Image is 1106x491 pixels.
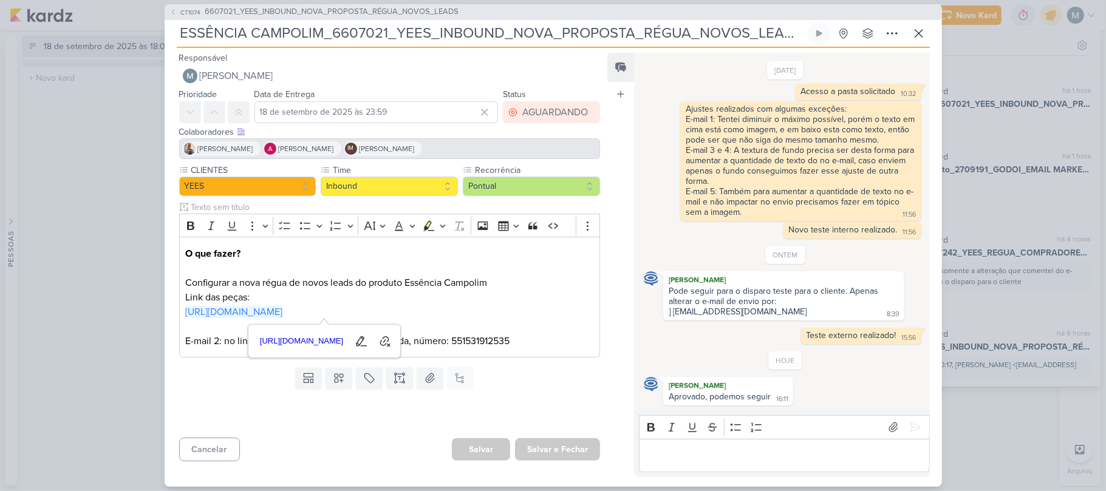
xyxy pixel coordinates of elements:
div: Editor toolbar [639,415,929,439]
div: Isabella Machado Guimarães [345,143,357,155]
img: Mariana Amorim [183,69,197,83]
div: Aprovado, podemos seguir [669,391,771,402]
img: Caroline Traven De Andrade [644,377,658,391]
div: Ajustes realizados com algumas exceções: [686,104,915,114]
button: [PERSON_NAME] [179,65,601,87]
input: Texto sem título [189,201,601,214]
div: 15:56 [902,333,917,343]
img: Alessandra Gomes [264,143,276,155]
label: Data de Entrega [254,89,315,100]
img: Caroline Traven De Andrade [644,271,658,286]
p: IM [348,146,354,152]
div: 11:56 [903,210,917,220]
p: Configurar a nova régua de novos leads do produto Essência Campolim Link das peças: E-mail 2: no ... [185,246,593,348]
label: Status [503,89,526,100]
button: AGUARDANDO [503,101,600,123]
div: E-mail 3 e 4: A textura de fundo precisa ser desta forma para aumentar a quantidade de texto do n... [686,145,915,186]
div: Editor editing area: main [639,439,929,472]
div: Ligar relógio [814,29,824,38]
a: [URL][DOMAIN_NAME] [256,332,348,351]
label: CLIENTES [190,164,316,177]
input: Select a date [254,101,499,123]
span: [PERSON_NAME] [279,143,334,154]
label: Responsável [179,53,228,63]
div: E-mail 1: Tentei diminuir o máximo possível, porém o texto em cima está como imagem, e em baixo e... [686,114,915,145]
div: 16:11 [776,394,788,404]
span: [PERSON_NAME] [200,69,273,83]
div: 8:39 [887,310,899,319]
label: Recorrência [474,164,600,177]
input: Kard Sem Título [177,22,806,44]
label: Time [332,164,458,177]
span: [PERSON_NAME] [198,143,253,154]
div: AGUARDANDO [522,105,588,120]
div: Editor toolbar [179,214,601,237]
div: Colaboradores [179,126,601,138]
div: Pode seguir para o disparo teste para o cliente. Apenas alterar o e-mail de envio por: [669,286,898,306]
span: [URL][DOMAIN_NAME] [256,334,347,348]
div: Editor editing area: main [179,237,601,357]
strong: O que fazer? [185,248,241,260]
div: ] [EMAIL_ADDRESS][DOMAIN_NAME] [669,306,807,317]
div: [PERSON_NAME] [666,274,901,286]
button: YEES [179,177,316,196]
a: [URL][DOMAIN_NAME] [185,306,282,318]
div: Acesso a pasta solicitado [801,86,896,97]
button: Inbound [321,177,458,196]
div: Teste externo realizado! [807,330,896,340]
div: [PERSON_NAME] [666,379,791,391]
button: Pontual [463,177,600,196]
label: Prioridade [179,89,217,100]
div: 11:56 [903,228,917,237]
div: E-mail 5: Também para aumentar a quantidade de texto no e-mail e não impactar no envio precisamos... [686,186,913,217]
img: Iara Santos [183,143,196,155]
div: 10:32 [901,89,917,99]
button: Cancelar [179,438,240,461]
span: [PERSON_NAME] [360,143,415,154]
div: Novo teste interno realizado. [789,225,898,235]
